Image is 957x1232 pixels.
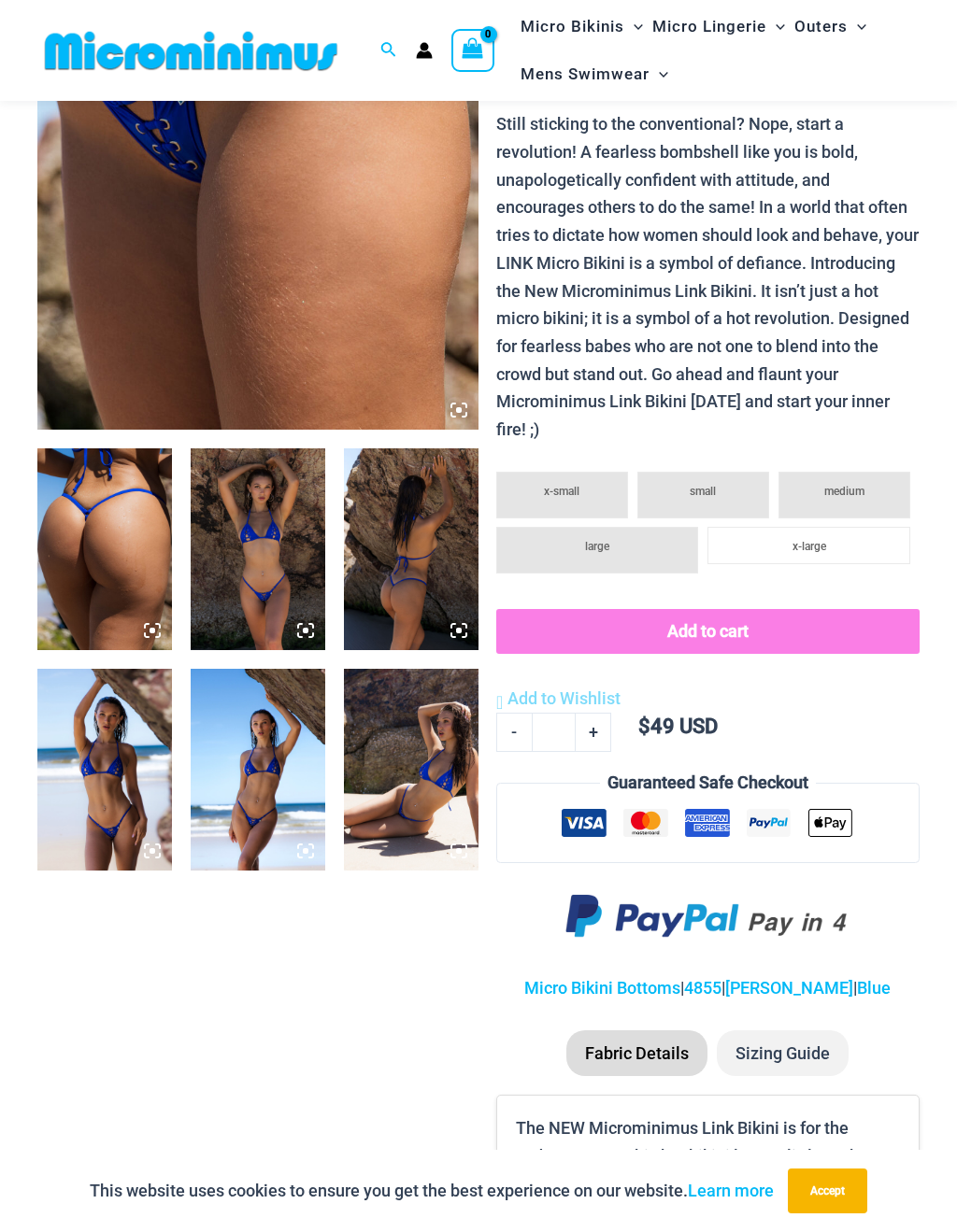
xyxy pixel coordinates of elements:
[725,978,853,998] a: [PERSON_NAME]
[637,472,769,518] li: small
[496,472,628,518] li: x-small
[707,527,910,564] li: x-large
[684,978,721,998] a: 4855
[191,669,325,871] img: Link Cobalt Blue 3070 Top 4855 Bottom
[790,3,871,50] a: OutersMenu ToggleMenu Toggle
[496,110,920,443] p: Still sticking to the conventional? Nope, start a revolution! A fearless bombshell like you is bo...
[521,3,624,50] span: Micro Bikinis
[600,769,816,797] legend: Guaranteed Safe Checkout
[524,978,680,998] a: Micro Bikini Bottoms
[688,1181,774,1200] a: Learn more
[778,472,910,518] li: medium
[496,685,621,713] a: Add to Wishlist
[516,3,648,50] a: Micro BikinisMenu ToggleMenu Toggle
[690,485,716,498] span: small
[496,974,920,1002] p: | | |
[451,29,494,72] a: View Shopping Cart, empty
[496,527,699,574] li: large
[344,448,478,650] img: Link Cobalt Blue 3070 Top 4855 Bottom
[90,1177,774,1205] p: This website uses cookies to ensure you get the best experience on our website.
[638,715,718,738] bdi: 49 USD
[794,3,848,50] span: Outers
[507,688,621,708] span: Add to Wishlist
[717,1030,849,1077] li: Sizing Guide
[37,448,172,650] img: Link Cobalt Blue 4855 Bottom
[824,485,864,498] span: medium
[624,3,643,50] span: Menu Toggle
[566,1030,707,1077] li: Fabric Details
[766,3,785,50] span: Menu Toggle
[544,485,579,498] span: x-small
[576,713,611,752] a: +
[191,448,325,650] img: Link Cobalt Blue 3070 Top 4855 Bottom
[380,39,397,63] a: Search icon link
[848,3,866,50] span: Menu Toggle
[857,978,891,998] a: Blue
[532,713,576,752] input: Product quantity
[37,30,345,72] img: MM SHOP LOGO FLAT
[37,669,172,871] img: Link Cobalt Blue 3070 Top 4855 Bottom
[516,50,673,98] a: Mens SwimwearMenu ToggleMenu Toggle
[793,540,826,553] span: x-large
[788,1168,867,1213] button: Accept
[648,3,790,50] a: Micro LingerieMenu ToggleMenu Toggle
[344,669,478,871] img: Link Cobalt Blue 3070 Top 4855 Bottom
[652,3,766,50] span: Micro Lingerie
[416,42,433,59] a: Account icon link
[521,50,650,98] span: Mens Swimwear
[496,713,532,752] a: -
[638,715,650,738] span: $
[585,540,609,553] span: large
[496,609,920,654] button: Add to cart
[650,50,668,98] span: Menu Toggle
